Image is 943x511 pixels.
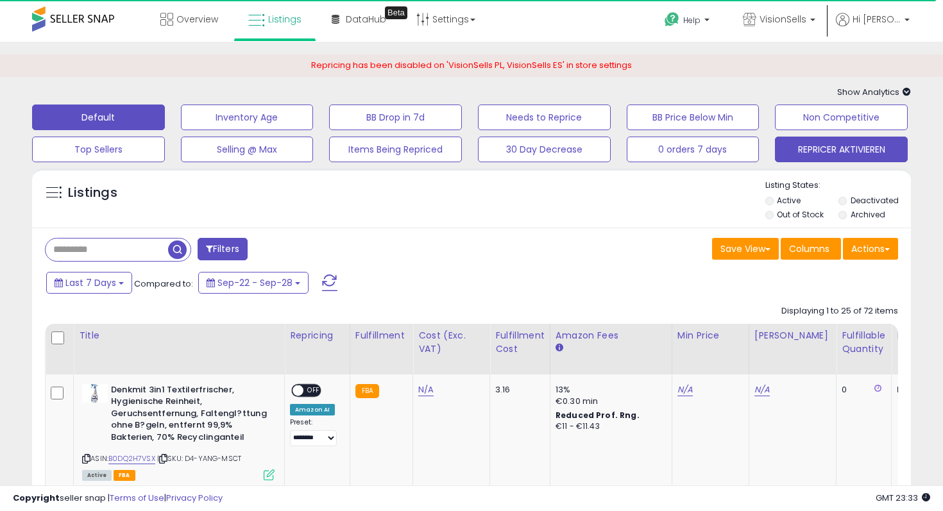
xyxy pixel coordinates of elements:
[842,384,881,396] div: 0
[775,105,908,130] button: Non Competitive
[789,242,829,255] span: Columns
[329,105,462,130] button: BB Drop in 7d
[110,492,164,504] a: Terms of Use
[654,2,722,42] a: Help
[303,385,324,396] span: OFF
[385,6,407,19] div: Tooltip anchor
[853,13,901,26] span: Hi [PERSON_NAME]
[79,329,279,342] div: Title
[181,137,314,162] button: Selling @ Max
[82,470,112,481] span: All listings currently available for purchase on Amazon
[290,418,340,447] div: Preset:
[712,238,779,260] button: Save View
[114,470,135,481] span: FBA
[181,105,314,130] button: Inventory Age
[765,180,912,192] p: Listing States:
[32,137,165,162] button: Top Sellers
[843,238,898,260] button: Actions
[418,329,484,356] div: Cost (Exc. VAT)
[82,384,108,403] img: 31K4TIGSPRL._SL40_.jpg
[134,278,193,290] span: Compared to:
[46,272,132,294] button: Last 7 Days
[176,13,218,26] span: Overview
[627,137,760,162] button: 0 orders 7 days
[311,59,632,71] span: Repricing has been disabled on 'VisionSells PL, VisionSells ES' in store settings
[775,137,908,162] button: REPRICER AKTIVIEREN
[495,329,545,356] div: Fulfillment Cost
[677,383,693,396] a: N/A
[664,12,680,28] i: Get Help
[290,404,335,415] div: Amazon AI
[556,329,667,342] div: Amazon Fees
[777,209,824,220] label: Out of Stock
[556,384,662,396] div: 13%
[65,276,116,289] span: Last 7 Days
[32,105,165,130] button: Default
[876,492,930,504] span: 2025-10-6 23:33 GMT
[836,13,910,42] a: Hi [PERSON_NAME]
[851,195,899,206] label: Deactivated
[556,421,662,432] div: €11 - €11.43
[754,329,831,342] div: [PERSON_NAME]
[198,238,248,260] button: Filters
[198,272,309,294] button: Sep-22 - Sep-28
[556,396,662,407] div: €0.30 min
[346,13,386,26] span: DataHub
[627,105,760,130] button: BB Price Below Min
[781,305,898,317] div: Displaying 1 to 25 of 72 items
[166,492,223,504] a: Privacy Policy
[683,15,701,26] span: Help
[217,276,293,289] span: Sep-22 - Sep-28
[781,238,841,260] button: Columns
[13,492,60,504] strong: Copyright
[842,329,886,356] div: Fulfillable Quantity
[355,329,407,342] div: Fulfillment
[418,383,434,396] a: N/A
[111,384,267,447] b: Denkmit 3in1 Textilerfrischer, Hygienische Reinheit, Geruchsentfernung, Faltengl?ttung ohne B?gel...
[329,137,462,162] button: Items Being Repriced
[478,105,611,130] button: Needs to Reprice
[837,86,911,98] span: Show Analytics
[290,329,344,342] div: Repricing
[760,13,806,26] span: VisionSells
[13,492,223,505] div: seller snap | |
[268,13,302,26] span: Listings
[495,384,540,396] div: 3.16
[68,184,117,202] h5: Listings
[478,137,611,162] button: 30 Day Decrease
[355,384,379,398] small: FBA
[556,342,563,354] small: Amazon Fees.
[82,384,275,479] div: ASIN:
[157,453,241,464] span: | SKU: D4-YANG-MSCT
[108,453,155,464] a: B0DQ2H7VSX
[677,329,743,342] div: Min Price
[754,383,770,396] a: N/A
[556,410,640,421] b: Reduced Prof. Rng.
[777,195,801,206] label: Active
[851,209,885,220] label: Archived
